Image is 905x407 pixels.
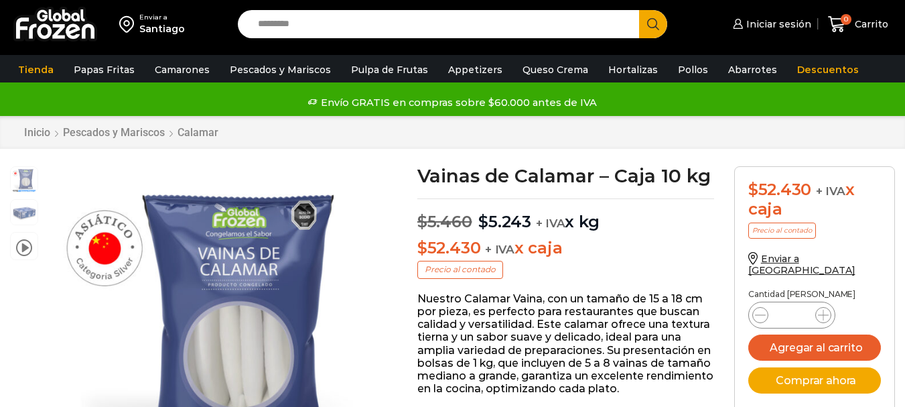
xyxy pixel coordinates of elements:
a: Tienda [11,57,60,82]
span: $ [417,212,427,231]
p: x kg [417,198,714,232]
a: Papas Fritas [67,57,141,82]
p: Nuestro Calamar Vaina, con un tamaño de 15 a 18 cm por pieza, es perfecto para restaurantes que b... [417,292,714,396]
span: $ [417,238,427,257]
bdi: 5.243 [478,212,531,231]
img: address-field-icon.svg [119,13,139,36]
bdi: 5.460 [417,212,472,231]
span: + IVA [816,184,845,198]
nav: Breadcrumb [23,126,219,139]
a: Pescados y Mariscos [223,57,338,82]
bdi: 52.430 [748,180,811,199]
div: x caja [748,180,881,219]
span: Carrito [851,17,888,31]
h1: Vainas de Calamar – Caja 10 kg [417,166,714,185]
span: + IVA [536,217,565,230]
a: Descuentos [790,57,865,82]
button: Search button [639,10,667,38]
div: Enviar a [139,13,185,22]
span: Iniciar sesión [743,17,811,31]
span: + IVA [485,243,514,256]
span: 3_Calamar Vaina-Editar [11,200,38,227]
a: Camarones [148,57,216,82]
button: Agregar al carrito [748,335,881,361]
a: Inicio [23,126,51,139]
button: Comprar ahora [748,367,881,394]
p: Precio al contado [748,223,816,239]
p: Precio al contado [417,261,503,278]
a: Iniciar sesión [729,11,811,38]
span: 0 [841,14,851,25]
p: x caja [417,239,714,258]
a: Pollos [671,57,715,82]
div: Santiago [139,22,185,36]
span: $ [748,180,758,199]
span: calamar-vaina [11,167,38,194]
a: Queso Crema [516,57,595,82]
a: Pulpa de Frutas [344,57,435,82]
p: Cantidad [PERSON_NAME] [748,290,881,299]
input: Product quantity [779,306,805,325]
bdi: 52.430 [417,238,480,257]
span: $ [478,212,488,231]
a: Appetizers [441,57,509,82]
a: 0 Carrito [825,9,892,40]
a: Abarrotes [721,57,784,82]
a: Calamar [177,126,219,139]
a: Hortalizas [602,57,665,82]
a: Pescados y Mariscos [62,126,165,139]
a: Enviar a [GEOGRAPHIC_DATA] [748,253,855,276]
